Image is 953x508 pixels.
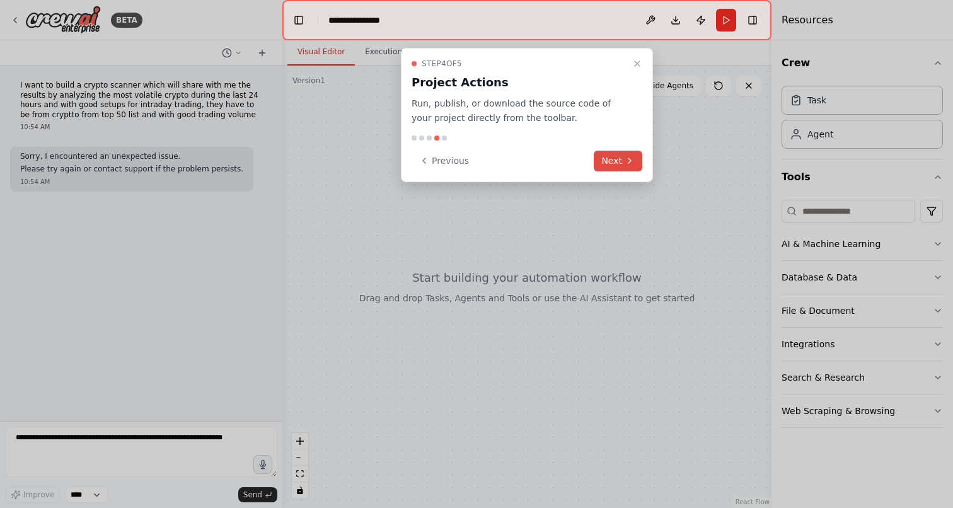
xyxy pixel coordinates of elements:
[594,151,642,171] button: Next
[422,59,462,69] span: Step 4 of 5
[412,96,627,125] p: Run, publish, or download the source code of your project directly from the toolbar.
[290,11,308,29] button: Hide left sidebar
[412,74,627,91] h3: Project Actions
[412,151,477,171] button: Previous
[630,56,645,71] button: Close walkthrough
